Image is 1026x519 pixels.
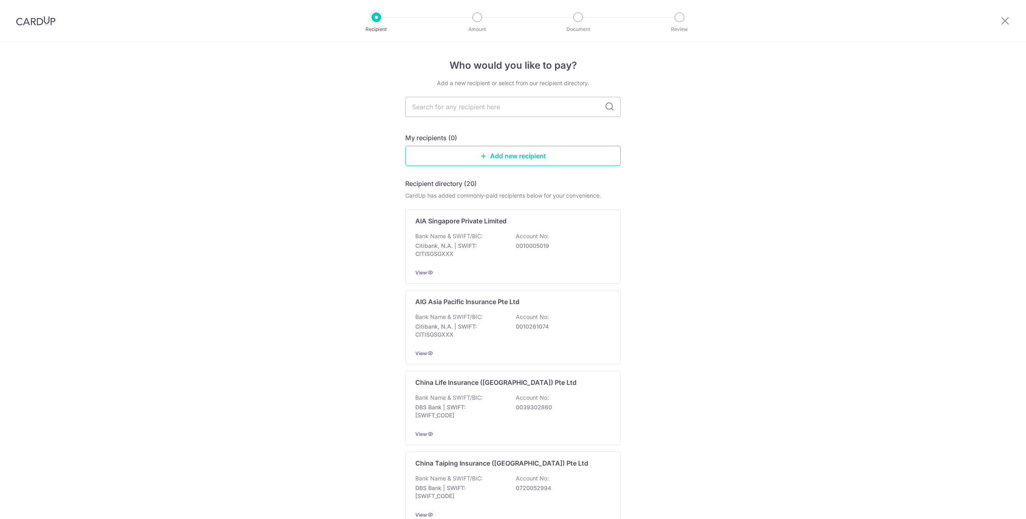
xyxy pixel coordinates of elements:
[347,25,406,33] p: Recipient
[650,25,709,33] p: Review
[516,403,606,411] p: 0039302860
[415,431,427,437] a: View
[415,216,507,226] p: AIA Singapore Private Limited
[415,394,483,402] p: Bank Name & SWIFT/BIC:
[548,25,608,33] p: Document
[415,474,483,482] p: Bank Name & SWIFT/BIC:
[415,313,483,321] p: Bank Name & SWIFT/BIC:
[415,297,519,306] p: AIG Asia Pacific Insurance Pte Ltd
[516,323,606,331] p: 0010261074
[415,403,505,419] p: DBS Bank | SWIFT: [SWIFT_CODE]
[415,378,577,387] p: China Life Insurance ([GEOGRAPHIC_DATA]) Pte Ltd
[415,512,427,518] a: View
[415,242,505,258] p: Citibank, N.A. | SWIFT: CITISGSGXXX
[516,484,606,492] p: 0720052994
[405,146,621,166] a: Add new recipient
[405,192,621,200] div: CardUp has added commonly-paid recipients below for your convenience.
[405,79,621,87] div: Add a new recipient or select from our recipient directory.
[447,25,507,33] p: Amount
[516,474,549,482] p: Account No:
[405,58,621,73] h4: Who would you like to pay?
[405,97,621,117] input: Search for any recipient here
[516,232,549,240] p: Account No:
[415,484,505,500] p: DBS Bank | SWIFT: [SWIFT_CODE]
[415,323,505,339] p: Citibank, N.A. | SWIFT: CITISGSGXXX
[405,179,477,188] h5: Recipient directory (20)
[516,242,606,250] p: 0010005019
[516,394,549,402] p: Account No:
[415,350,427,356] a: View
[975,495,1018,515] iframe: Opens a widget where you can find more information
[415,458,588,468] p: China Taiping Insurance ([GEOGRAPHIC_DATA]) Pte Ltd
[516,313,549,321] p: Account No:
[405,133,457,143] h5: My recipients (0)
[415,270,427,276] a: View
[16,16,55,26] img: CardUp
[415,232,483,240] p: Bank Name & SWIFT/BIC:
